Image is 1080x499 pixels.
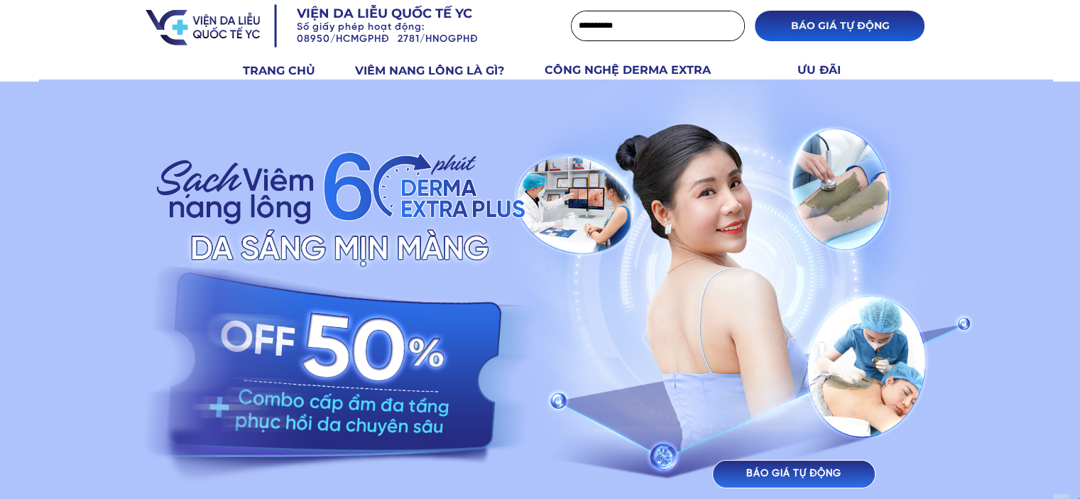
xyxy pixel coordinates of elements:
h3: VIÊM NANG LÔNG LÀ GÌ? [355,62,528,80]
h3: TRANG CHỦ [243,62,339,80]
p: BÁO GIÁ TỰ ĐỘNG [755,11,924,41]
p: BÁO GIÁ TỰ ĐỘNG [713,461,875,488]
h3: ƯU ĐÃI [797,61,857,79]
h3: Viện da liễu quốc tế YC [297,5,516,23]
h3: CÔNG NGHỆ DERMA EXTRA PLUS [545,61,744,97]
h3: Số giấy phép hoạt động: 08950/HCMGPHĐ 2781/HNOGPHĐ [297,22,537,46]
